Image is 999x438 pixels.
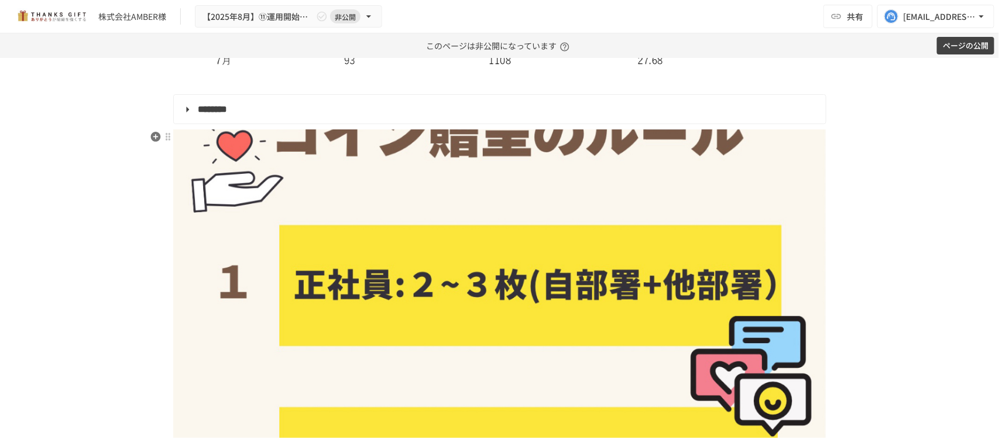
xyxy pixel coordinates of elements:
[426,33,573,58] p: このページは非公開になっています
[937,37,994,55] button: ページの公開
[847,10,863,23] span: 共有
[202,9,314,24] span: 【2025年8月】⑪運用開始後振り返りミーティング
[98,11,166,23] div: 株式会社AMBER様
[823,5,873,28] button: 共有
[903,9,976,24] div: [EMAIL_ADDRESS][DOMAIN_NAME]
[330,11,361,23] span: 非公開
[877,5,994,28] button: [EMAIL_ADDRESS][DOMAIN_NAME]
[14,7,89,26] img: mMP1OxWUAhQbsRWCurg7vIHe5HqDpP7qZo7fRoNLXQh
[195,5,382,28] button: 【2025年8月】⑪運用開始後振り返りミーティング非公開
